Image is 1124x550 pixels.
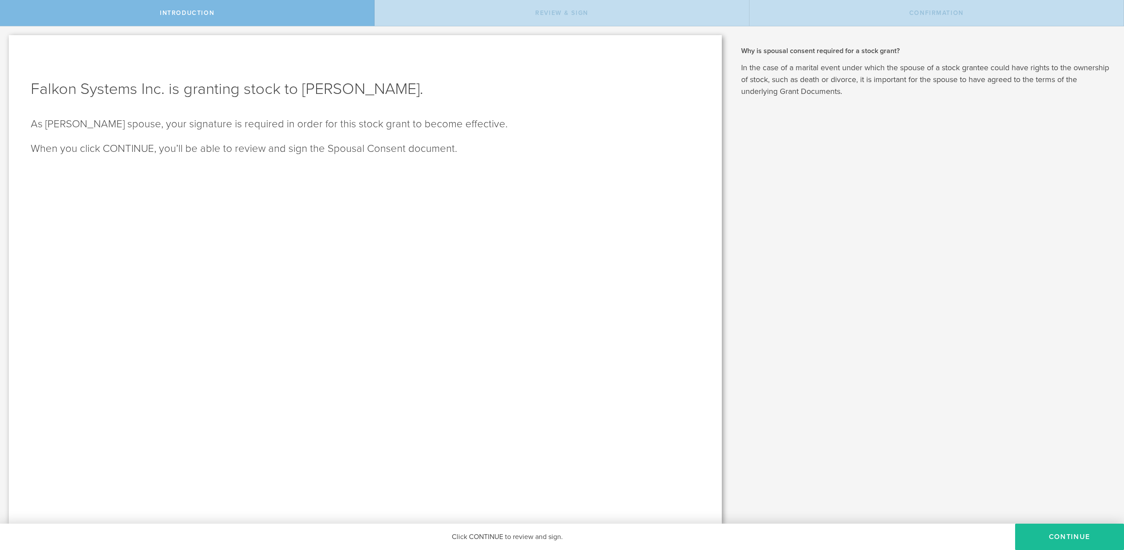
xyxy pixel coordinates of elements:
button: CONTINUE [1015,524,1124,550]
span: Review & Sign [535,9,588,17]
p: As [PERSON_NAME] spouse, your signature is required in order for this stock grant to become effec... [31,117,700,131]
h1: Falkon Systems Inc. is granting stock to [PERSON_NAME]. [31,79,700,100]
p: In the case of a marital event under which the spouse of a stock grantee could have rights to the... [741,62,1111,97]
span: Confirmation [909,9,964,17]
span: Introduction [160,9,214,17]
p: When you click CONTINUE, you’ll be able to review and sign the Spousal Consent document. [31,142,700,156]
h2: Why is spousal consent required for a stock grant? [741,46,1111,56]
